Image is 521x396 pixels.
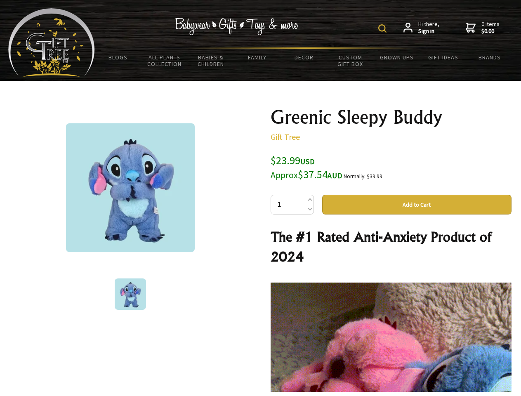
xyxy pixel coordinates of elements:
[141,49,188,73] a: All Plants Collection
[8,8,95,77] img: Babyware - Gifts - Toys and more...
[322,195,512,214] button: Add to Cart
[271,229,491,265] strong: The #1 Rated Anti-Anxiety Product of 2024
[271,153,342,181] span: $23.99 $37.54
[378,24,387,33] img: product search
[271,107,512,127] h1: Greenic Sleepy Buddy
[467,49,513,66] a: Brands
[403,21,439,35] a: Hi there,Sign in
[234,49,281,66] a: Family
[271,132,300,142] a: Gift Tree
[281,49,327,66] a: Decor
[373,49,420,66] a: Grown Ups
[95,49,141,66] a: BLOGS
[300,157,315,166] span: USD
[115,278,146,310] img: Greenic Sleepy Buddy
[271,170,298,181] small: Approx
[418,21,439,35] span: Hi there,
[418,28,439,35] strong: Sign in
[175,18,299,35] img: Babywear - Gifts - Toys & more
[327,49,374,73] a: Custom Gift Box
[344,173,382,180] small: Normally: $39.99
[188,49,234,73] a: Babies & Children
[420,49,467,66] a: Gift Ideas
[481,20,500,35] span: 0 items
[66,123,195,252] img: Greenic Sleepy Buddy
[481,28,500,35] strong: $0.00
[466,21,500,35] a: 0 items$0.00
[328,171,342,180] span: AUD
